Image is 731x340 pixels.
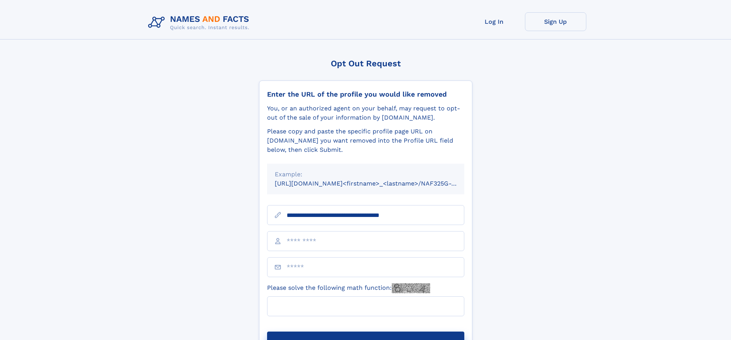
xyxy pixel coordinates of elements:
div: Opt Out Request [259,59,472,68]
a: Sign Up [525,12,586,31]
div: Please copy and paste the specific profile page URL on [DOMAIN_NAME] you want removed into the Pr... [267,127,464,154]
img: Logo Names and Facts [145,12,256,33]
div: Enter the URL of the profile you would like removed [267,90,464,99]
label: Please solve the following math function: [267,283,430,293]
div: You, or an authorized agent on your behalf, may request to opt-out of the sale of your informatio... [267,104,464,122]
div: Example: [275,170,457,179]
small: [URL][DOMAIN_NAME]<firstname>_<lastname>/NAF325G-xxxxxxxx [275,180,479,187]
a: Log In [464,12,525,31]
